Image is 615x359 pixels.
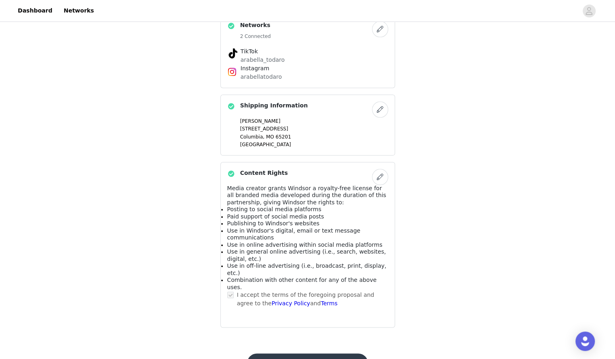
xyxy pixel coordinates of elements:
[227,185,386,206] span: Media creator grants Windsor a royalty-free license for all branded media developed during the du...
[220,162,395,328] div: Content Rights
[13,2,57,20] a: Dashboard
[266,134,274,140] span: MO
[240,33,271,40] h5: 2 Connected
[227,227,360,241] span: Use in Windsor's digital, email or text message communications
[220,94,395,155] div: Shipping Information
[227,206,321,212] span: Posting to social media platforms
[227,241,383,248] span: Use in online advertising within social media platforms
[227,67,237,77] img: Instagram Icon
[237,291,388,308] p: I accept the terms of the foregoing proposal and agree to the and
[585,4,593,17] div: avatar
[227,213,324,220] span: Paid support of social media posts
[241,64,375,73] h4: Instagram
[59,2,99,20] a: Networks
[575,332,595,351] div: Open Intercom Messenger
[227,248,386,262] span: Use in general online advertising (i.e., search, websites, digital, etc.)
[227,262,387,276] span: Use in off-line advertising (i.e., broadcast, print, display, etc.)
[227,277,377,290] span: Combination with other content for any of the above uses.
[240,169,288,177] h4: Content Rights
[220,14,395,88] div: Networks
[227,220,319,227] span: Publishing to Windsor's websites
[241,47,375,56] h4: TikTok
[275,134,291,140] span: 65201
[240,141,388,148] p: [GEOGRAPHIC_DATA]
[240,134,264,140] span: Columbia,
[241,73,375,81] p: arabellatodaro
[321,300,337,307] a: Terms
[240,101,308,110] h4: Shipping Information
[240,21,271,29] h4: Networks
[241,56,375,64] p: arabella_todaro
[272,300,310,307] a: Privacy Policy
[240,125,388,132] p: [STREET_ADDRESS]
[240,118,388,125] p: [PERSON_NAME]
